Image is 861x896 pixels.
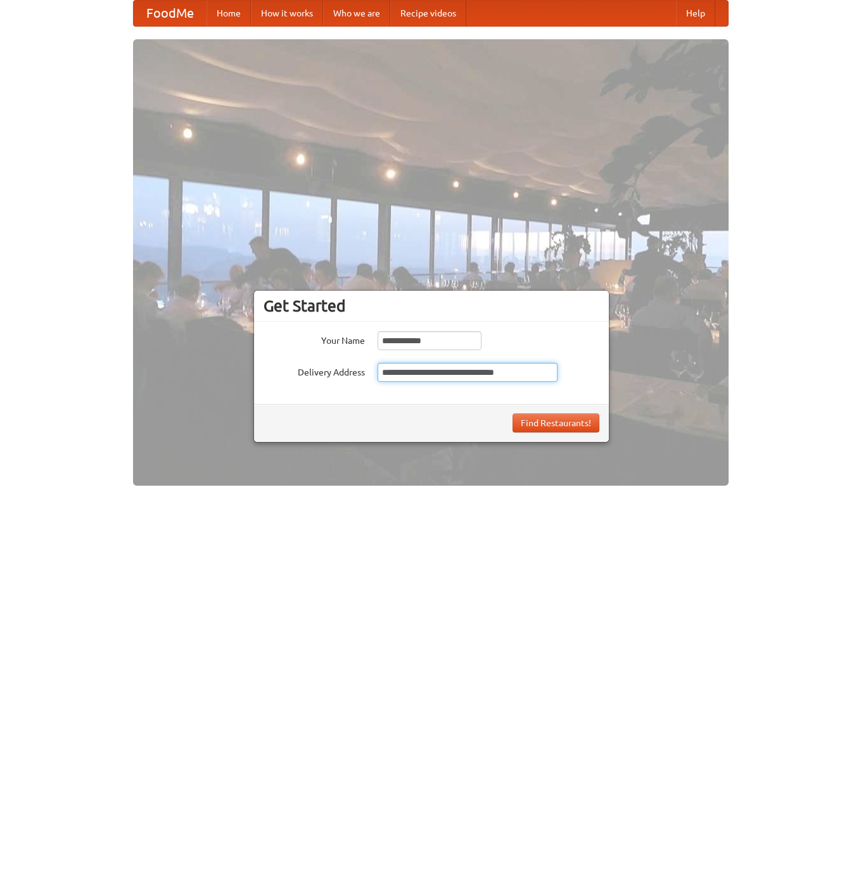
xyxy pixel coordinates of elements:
label: Your Name [264,331,365,347]
a: FoodMe [134,1,207,26]
a: How it works [251,1,323,26]
a: Recipe videos [390,1,466,26]
button: Find Restaurants! [513,413,599,432]
a: Home [207,1,251,26]
h3: Get Started [264,296,599,315]
a: Who we are [323,1,390,26]
a: Help [676,1,715,26]
label: Delivery Address [264,363,365,379]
